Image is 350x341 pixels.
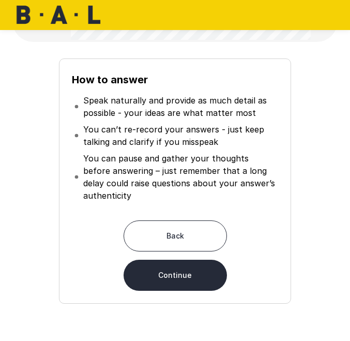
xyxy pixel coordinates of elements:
b: How to answer [72,73,148,86]
p: You can’t re-record your answers - just keep talking and clarify if you misspeak [83,123,276,148]
p: You can pause and gather your thoughts before answering – just remember that a long delay could r... [83,152,276,202]
button: Back [124,220,227,251]
button: Continue [124,260,227,291]
p: Speak naturally and provide as much detail as possible - your ideas are what matter most [83,94,276,119]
